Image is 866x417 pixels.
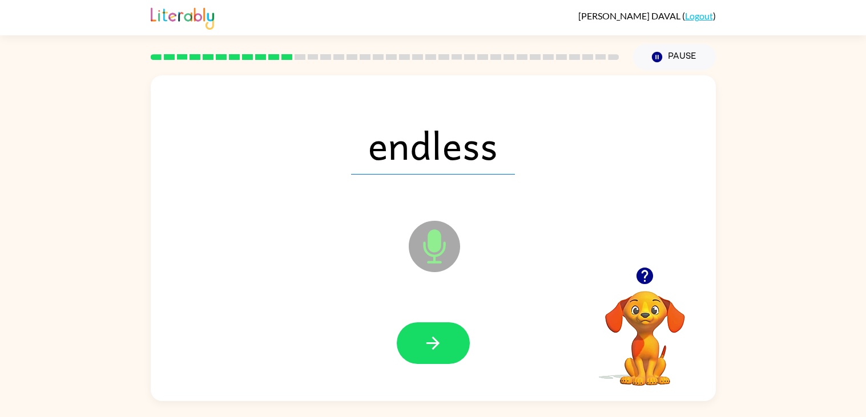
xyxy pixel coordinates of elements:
a: Logout [685,10,713,21]
img: Literably [151,5,214,30]
video: Your browser must support playing .mp4 files to use Literably. Please try using another browser. [588,273,702,387]
span: endless [351,115,515,175]
div: ( ) [578,10,716,21]
span: [PERSON_NAME] DAVAL [578,10,682,21]
button: Pause [633,44,716,70]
